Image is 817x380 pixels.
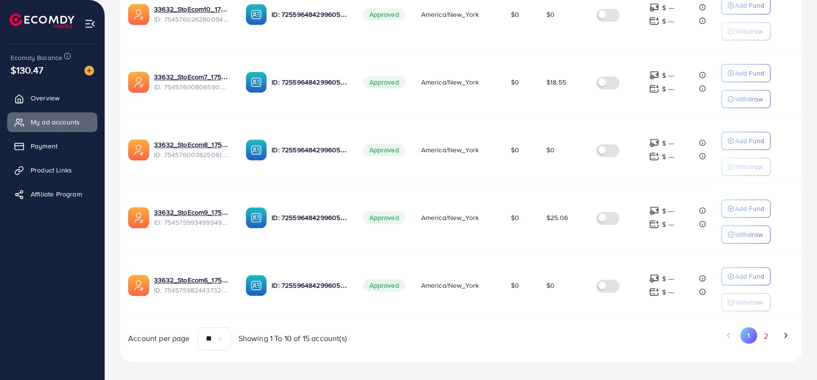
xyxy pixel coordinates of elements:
p: Withdraw [735,93,763,105]
img: ic-ba-acc.ded83a64.svg [246,4,267,25]
img: ic-ba-acc.ded83a64.svg [246,72,267,93]
p: Add Fund [735,270,764,282]
img: top-up amount [649,138,659,148]
span: America/New_York [421,213,479,222]
span: America/New_York [421,145,479,155]
img: logo [10,13,74,28]
img: top-up amount [649,287,659,297]
button: Go to page 2 [757,327,774,345]
p: $ --- [662,151,674,162]
span: America/New_York [421,77,479,87]
p: $ --- [662,83,674,95]
p: ID: 7255964842996056065 [272,9,348,20]
span: Payment [31,141,58,151]
p: $ --- [662,219,674,230]
p: Withdraw [735,229,763,240]
span: ID: 7545759934999494663 [154,218,230,227]
p: Withdraw [735,296,763,308]
button: Withdraw [721,22,770,40]
div: <span class='underline'>33632_StoEcom8_1756884241053</span></br>7545760038250610705 [154,140,230,159]
span: Approved [363,144,404,156]
span: Showing 1 To 10 of 15 account(s) [238,333,347,344]
p: $ --- [662,286,674,298]
button: Withdraw [721,158,770,176]
span: Approved [363,211,404,224]
span: $25.06 [546,213,568,222]
img: ic-ba-acc.ded83a64.svg [246,139,267,160]
span: ID: 7545760262800949256 [154,14,230,24]
img: top-up amount [649,219,659,229]
p: Add Fund [735,67,764,79]
img: top-up amount [649,151,659,161]
button: Withdraw [721,293,770,311]
a: Product Links [7,160,97,180]
div: <span class='underline'>33632_StoEcom7_1756884208465</span></br>7545760080659005456 [154,72,230,92]
p: Withdraw [735,25,763,37]
a: 33632_StoEcom10_1756884312947 [154,4,230,14]
img: ic-ads-acc.e4c84228.svg [128,275,149,296]
img: top-up amount [649,70,659,80]
p: ID: 7255964842996056065 [272,76,348,88]
p: ID: 7255964842996056065 [272,144,348,156]
p: Add Fund [735,203,764,214]
p: Add Fund [735,135,764,147]
span: $0 [546,281,555,290]
span: ID: 7545759824437329937 [154,285,230,295]
button: Go to next page [777,327,794,343]
button: Withdraw [721,90,770,108]
img: menu [84,18,95,29]
span: $0 [546,145,555,155]
span: $0 [546,10,555,19]
img: top-up amount [649,16,659,26]
div: <span class='underline'>33632_StoEcom10_1756884312947</span></br>7545760262800949256 [154,4,230,24]
span: Product Links [31,165,72,175]
span: America/New_York [421,281,479,290]
a: 33632_StoEcom8_1756884241053 [154,140,230,149]
a: 33632_StoEcom7_1756884208465 [154,72,230,82]
span: ID: 7545760080659005456 [154,82,230,92]
img: top-up amount [649,273,659,283]
p: ID: 7255964842996056065 [272,280,348,291]
a: 33632_StoEcom6_1756884155521 [154,275,230,285]
span: ID: 7545760038250610705 [154,150,230,159]
span: Approved [363,8,404,21]
span: $130.47 [11,63,43,77]
span: $0 [510,77,519,87]
a: Affiliate Program [7,184,97,204]
span: $0 [510,145,519,155]
button: Add Fund [721,64,770,82]
p: $ --- [662,2,674,13]
button: Add Fund [721,132,770,150]
span: Ecomdy Balance [11,53,62,62]
span: Overview [31,93,59,103]
img: top-up amount [649,84,659,94]
span: $0 [510,10,519,19]
span: Account per page [128,333,190,344]
ul: Pagination [469,327,794,345]
p: ID: 7255964842996056065 [272,212,348,223]
p: Withdraw [735,161,763,172]
button: Go to page 1 [740,327,757,343]
p: $ --- [662,273,674,284]
img: image [84,66,94,75]
img: ic-ba-acc.ded83a64.svg [246,275,267,296]
span: Approved [363,76,404,88]
div: <span class='underline'>33632_StoEcom6_1756884155521</span></br>7545759824437329937 [154,275,230,295]
button: Add Fund [721,267,770,285]
span: Affiliate Program [31,189,82,199]
p: $ --- [662,70,674,81]
img: ic-ads-acc.e4c84228.svg [128,207,149,228]
img: ic-ads-acc.e4c84228.svg [128,139,149,160]
a: Overview [7,88,97,108]
span: $0 [510,213,519,222]
span: America/New_York [421,10,479,19]
span: My ad accounts [31,117,80,127]
a: Payment [7,136,97,156]
img: ic-ba-acc.ded83a64.svg [246,207,267,228]
img: ic-ads-acc.e4c84228.svg [128,72,149,93]
button: Withdraw [721,225,770,244]
span: Approved [363,279,404,292]
div: <span class='underline'>33632_StoEcom9_1756884281946</span></br>7545759934999494663 [154,208,230,227]
span: $0 [510,281,519,290]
